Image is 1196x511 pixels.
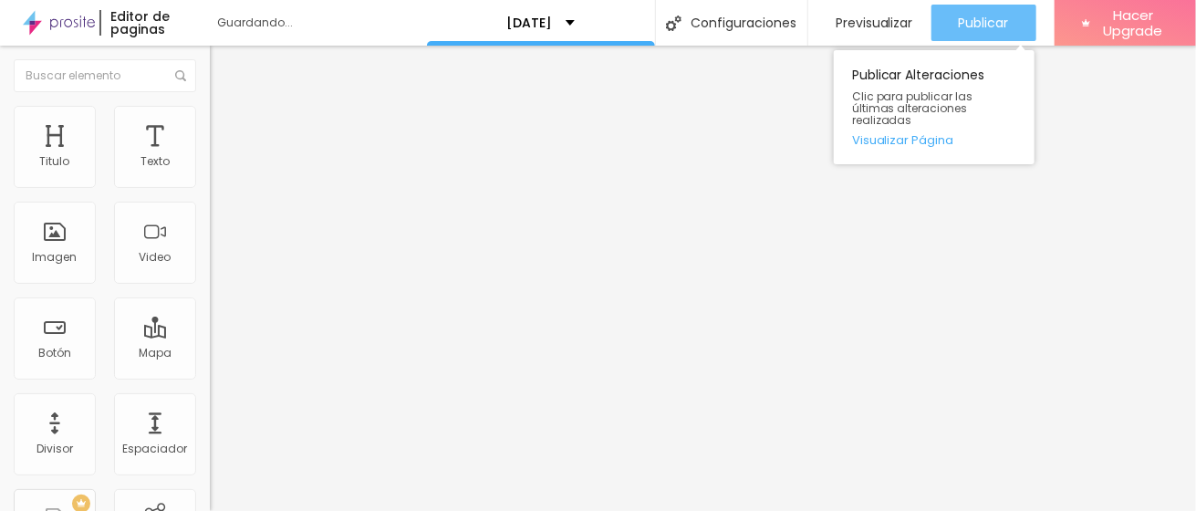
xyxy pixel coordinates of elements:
div: Video [140,251,172,264]
img: Icone [175,70,186,81]
div: Titulo [40,155,70,168]
button: Previsualizar [808,5,931,41]
p: [DATE] [506,16,552,29]
span: Publicar [959,16,1009,30]
a: Visualizar Página [852,134,1016,146]
span: Clic para publicar las últimas alteraciones realizadas [852,90,1016,127]
iframe: Editor [210,46,1196,511]
div: Espaciador [123,443,188,455]
span: Previsualizar [836,16,913,30]
button: Publicar [931,5,1036,41]
div: Divisor [36,443,73,455]
input: Buscar elemento [14,59,196,92]
div: Editor de paginas [99,10,199,36]
span: Hacer Upgrade [1097,7,1169,39]
div: Botón [38,347,71,360]
div: Imagen [33,251,78,264]
div: Guardando... [217,17,427,28]
div: Texto [140,155,170,168]
img: Icone [666,16,681,31]
div: Mapa [139,347,172,360]
div: Publicar Alteraciones [834,50,1035,164]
